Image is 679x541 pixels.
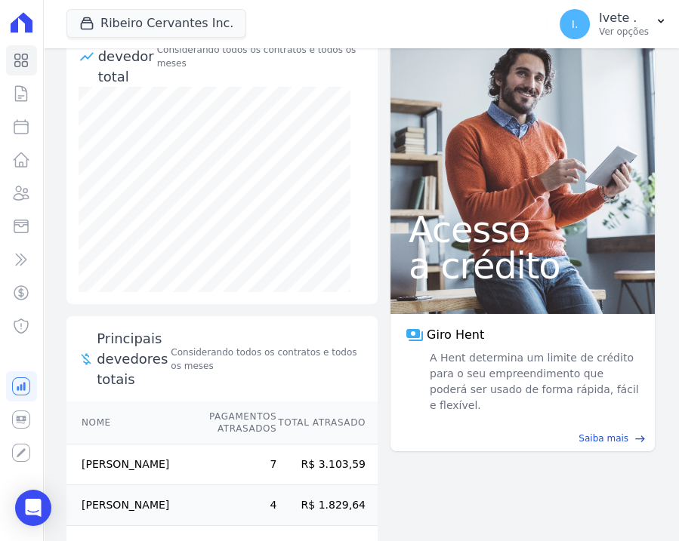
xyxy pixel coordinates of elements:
[157,43,366,70] div: Considerando todos os contratos e todos os meses
[66,444,175,485] td: [PERSON_NAME]
[277,444,378,485] td: R$ 3.103,59
[277,485,378,526] td: R$ 1.829,64
[599,11,649,26] p: Ivete .
[66,9,246,38] button: Ribeiro Cervantes Inc.
[15,490,51,526] div: Open Intercom Messenger
[98,26,154,87] div: Saldo devedor total
[427,326,484,344] span: Giro Hent
[548,3,679,45] button: I. Ivete . Ver opções
[409,247,637,284] span: a crédito
[277,401,378,444] th: Total Atrasado
[171,346,366,373] span: Considerando todos os contratos e todos os meses
[427,350,640,413] span: A Hent determina um limite de crédito para o seu empreendimento que poderá ser usado de forma ráp...
[579,432,628,445] span: Saiba mais
[66,401,175,444] th: Nome
[175,444,277,485] td: 7
[409,211,637,247] span: Acesso
[175,485,277,526] td: 4
[175,401,277,444] th: Pagamentos Atrasados
[66,485,175,526] td: [PERSON_NAME]
[572,19,579,29] span: I.
[400,432,646,445] a: Saiba mais east
[97,328,168,389] span: Principais devedores totais
[599,26,649,38] p: Ver opções
[634,433,646,444] span: east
